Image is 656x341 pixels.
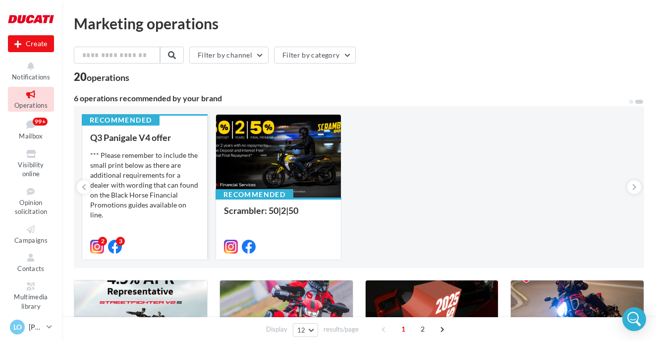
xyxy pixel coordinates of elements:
[8,146,54,180] a: Visibility online
[8,222,54,246] a: Campaigns
[8,184,54,218] a: Opinion solicitation
[224,205,333,225] div: Scrambler: 50|2|50
[14,236,48,244] span: Campaigns
[395,321,411,337] span: 1
[8,35,54,52] button: Create
[8,87,54,111] a: Operations
[324,325,359,334] span: results/page
[29,322,43,332] p: [PERSON_NAME]
[74,16,644,31] div: Marketing operations
[82,115,160,126] div: Recommended
[33,118,48,126] div: 99+
[87,73,129,82] div: operations
[8,35,54,52] div: New campaign
[13,322,22,332] span: LO
[17,265,45,273] span: Contacts
[293,323,318,337] button: 12
[74,94,628,102] div: 6 operations recommended by your brand
[8,318,54,337] a: LO [PERSON_NAME]
[415,321,431,337] span: 2
[90,133,199,142] div: Q3 Panigale V4 offer
[216,189,293,200] div: Recommended
[8,59,54,83] button: Notifications
[8,250,54,274] a: Contacts
[19,132,43,140] span: Mailbox
[189,47,269,64] button: Filter by channel
[297,326,306,334] span: 12
[8,116,54,142] a: Mailbox99+
[266,325,287,334] span: Display
[14,293,48,311] span: Multimedia library
[90,150,199,250] div: *** Please remember to include the small print below as there are additional requirements for a d...
[116,237,125,246] div: 3
[622,307,646,331] div: Open Intercom Messenger
[15,199,48,216] span: Opinion solicitation
[98,237,107,246] div: 2
[8,279,54,313] a: Multimedia library
[74,71,129,82] div: 20
[274,47,356,64] button: Filter by category
[14,101,48,109] span: Operations
[12,73,50,81] span: Notifications
[18,161,44,178] span: Visibility online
